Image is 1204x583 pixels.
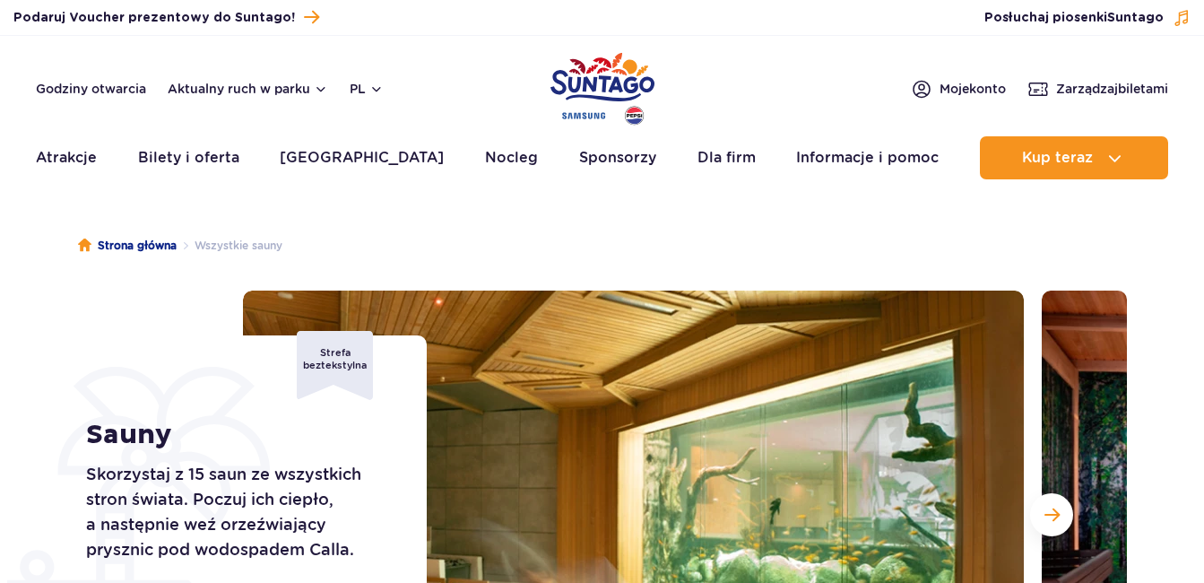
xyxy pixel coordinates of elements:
[984,9,1164,27] span: Posłuchaj piosenki
[984,9,1191,27] button: Posłuchaj piosenkiSuntago
[485,136,538,179] a: Nocleg
[177,237,282,255] li: Wszystkie sauny
[1022,150,1093,166] span: Kup teraz
[579,136,656,179] a: Sponsorzy
[13,9,295,27] span: Podaruj Voucher prezentowy do Suntago!
[697,136,756,179] a: Dla firm
[36,80,146,98] a: Godziny otwarcia
[796,136,939,179] a: Informacje i pomoc
[78,237,177,255] a: Strona główna
[86,419,386,451] h1: Sauny
[1107,12,1164,24] span: Suntago
[138,136,239,179] a: Bilety i oferta
[911,78,1006,100] a: Mojekonto
[1030,493,1073,536] button: Następny slajd
[13,5,319,30] a: Podaruj Voucher prezentowy do Suntago!
[1027,78,1168,100] a: Zarządzajbiletami
[550,45,654,127] a: Park of Poland
[350,80,384,98] button: pl
[940,80,1006,98] span: Moje konto
[297,331,373,400] div: Strefa beztekstylna
[1056,80,1168,98] span: Zarządzaj biletami
[280,136,444,179] a: [GEOGRAPHIC_DATA]
[36,136,97,179] a: Atrakcje
[168,82,328,96] button: Aktualny ruch w parku
[980,136,1168,179] button: Kup teraz
[86,462,386,562] p: Skorzystaj z 15 saun ze wszystkich stron świata. Poczuj ich ciepło, a następnie weź orzeźwiający ...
